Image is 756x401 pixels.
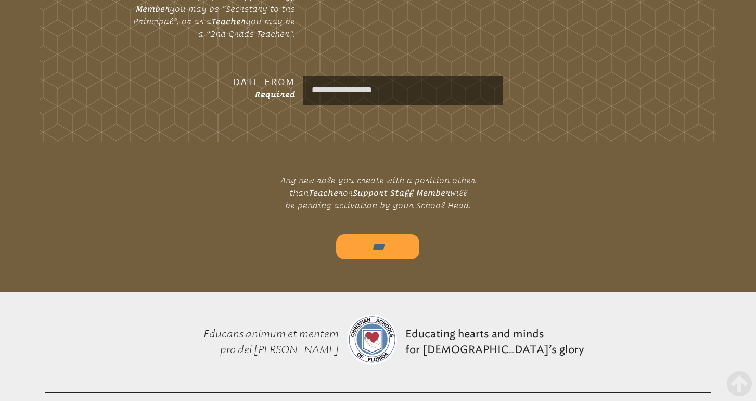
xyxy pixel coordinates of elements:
[353,188,450,197] strong: Support Staff Member
[257,170,499,216] p: Any new role you create with a position other than or will be pending activation by your School H...
[129,76,295,88] h3: Date From
[255,90,295,99] span: Required
[211,17,246,26] strong: Teacher
[401,300,588,383] p: Educating hearts and minds for [DEMOGRAPHIC_DATA]’s glory
[309,188,343,197] strong: Teacher
[168,300,343,383] p: Educans animum et mentem pro dei [PERSON_NAME]
[347,315,397,365] img: csf-logo-web-colors.png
